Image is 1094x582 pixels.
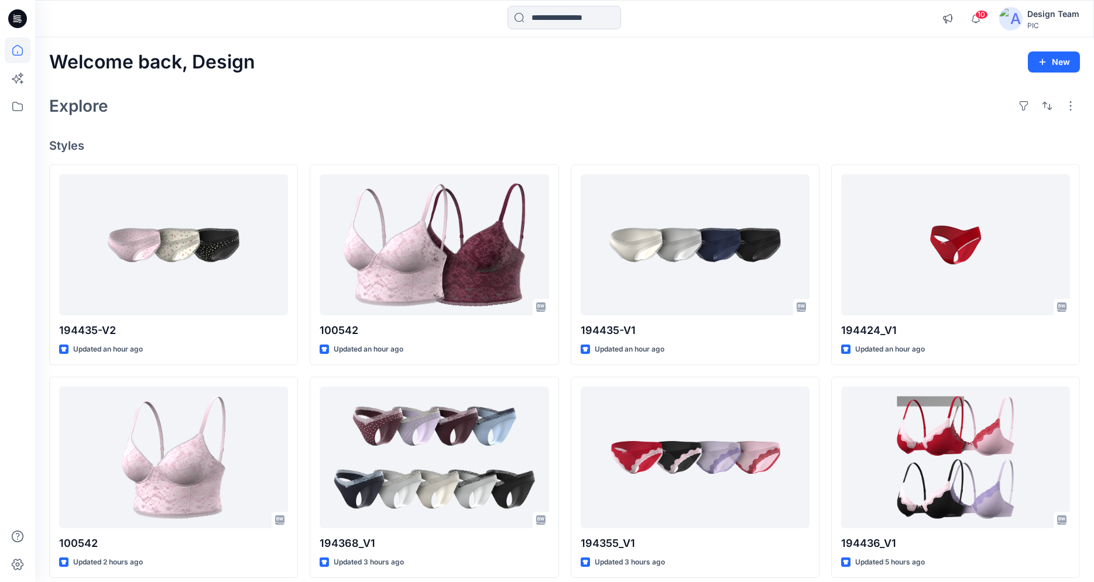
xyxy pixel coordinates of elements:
[59,174,288,315] a: 194435-V2
[581,387,810,528] a: 194355_V1
[581,535,810,552] p: 194355_V1
[1027,21,1079,30] div: PIC
[59,387,288,528] a: 100542
[334,556,404,569] p: Updated 3 hours ago
[595,556,665,569] p: Updated 3 hours ago
[841,387,1070,528] a: 194436_V1
[320,535,548,552] p: 194368_V1
[320,322,548,339] p: 100542
[855,343,925,356] p: Updated an hour ago
[841,535,1070,552] p: 194436_V1
[49,97,108,115] h2: Explore
[49,139,1080,153] h4: Styles
[841,322,1070,339] p: 194424_V1
[855,556,925,569] p: Updated 5 hours ago
[581,322,810,339] p: 194435-V1
[999,7,1023,30] img: avatar
[1028,51,1080,73] button: New
[59,535,288,552] p: 100542
[975,10,988,19] span: 10
[334,343,403,356] p: Updated an hour ago
[73,556,143,569] p: Updated 2 hours ago
[581,174,810,315] a: 194435-V1
[73,343,143,356] p: Updated an hour ago
[59,322,288,339] p: 194435-V2
[595,343,664,356] p: Updated an hour ago
[841,174,1070,315] a: 194424_V1
[320,174,548,315] a: 100542
[49,51,255,73] h2: Welcome back, Design
[320,387,548,528] a: 194368_V1
[1027,7,1079,21] div: Design Team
